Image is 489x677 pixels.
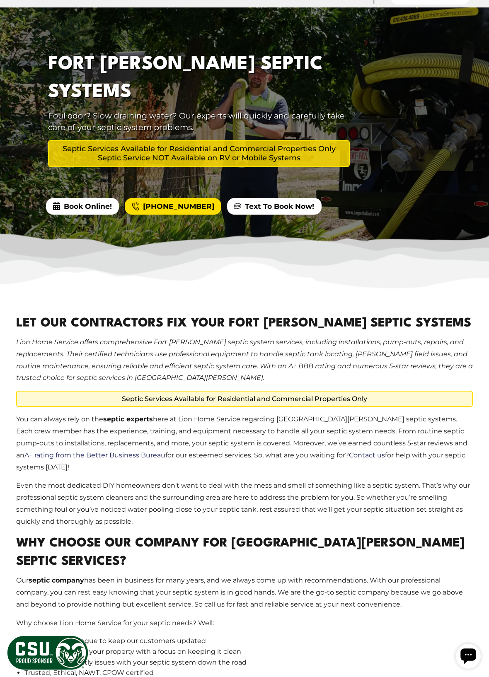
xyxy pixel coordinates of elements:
[349,451,385,459] a: Contact us
[24,657,473,668] li: We help avoid costly issues with your septic system down the road
[48,110,350,134] p: Foul odor? Slow draining water? Our experts will quickly and carefully take care of your septic s...
[227,198,321,215] a: Text To Book Now!
[16,575,473,610] p: Our has been in business for many years, and we always come up with recommendations. With our pro...
[3,3,28,28] div: Open chat widget
[16,617,473,629] p: Why choose Lion Home Service for your septic needs? Well:
[16,314,473,333] h2: Let Our Contractors Fix Your Fort [PERSON_NAME] Septic Systems
[24,636,473,646] li: We maintain dialogue to keep our customers updated
[29,576,84,584] strong: septic company
[16,413,473,473] p: You can always rely on the here at Lion Home Service regarding [GEOGRAPHIC_DATA][PERSON_NAME] sep...
[16,534,473,572] h2: Why Choose Our Company For [GEOGRAPHIC_DATA][PERSON_NAME] Septic Services?
[24,451,165,459] a: A+ rating from the Better Business Bureau
[46,198,119,215] span: Book Online!
[24,646,473,657] li: We’re respectful to your property with a focus on keeping it clean
[16,480,473,527] p: Even the most dedicated DIY homeowners don’t want to deal with the mess and smell of something li...
[16,391,473,407] p: Septic Services Available for Residential and Commercial Properties Only
[48,51,350,106] h1: Fort [PERSON_NAME] Septic Systems
[16,338,473,382] em: Lion Home Service offers comprehensive Fort [PERSON_NAME] septic system services, including insta...
[125,198,221,215] a: [PHONE_NUMBER]
[48,140,350,167] p: Septic Services Available for Residential and Commercial Properties Only Septic Service NOT Avail...
[103,415,153,423] strong: septic experts
[6,635,89,671] img: CSU Sponsor Badge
